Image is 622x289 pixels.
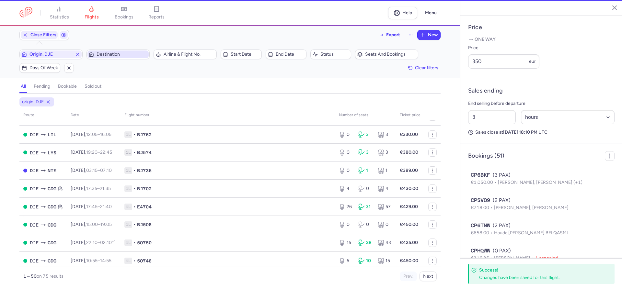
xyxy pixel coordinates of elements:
time: 10:55 [86,258,98,263]
button: Days of week [19,63,60,73]
div: 28 [358,239,373,246]
span: Seats and bookings [365,52,416,57]
label: Price [468,44,539,52]
span: Charles De Gaulle, Paris, France [48,221,56,228]
input: ## [468,110,516,124]
a: statistics [43,6,75,20]
span: • [133,185,136,192]
p: One way [468,36,615,43]
div: 0 [339,221,353,228]
span: Charles De Gaulle, Paris, France [48,239,56,246]
span: reports [148,14,165,20]
strong: €425.00 [400,240,418,245]
span: Lesquin, Lille, France [48,131,56,138]
span: – [86,186,111,191]
button: Status [310,50,351,59]
button: Close Filters [20,30,59,40]
span: CPHQWW [471,247,490,255]
span: Djerba-Zarzis, Djerba, Tunisia [30,131,39,138]
h4: Bookings (51) [468,152,504,160]
span: [DATE], [71,186,111,191]
h4: Sales ending [468,87,503,94]
span: BJ702 [137,185,152,192]
th: Flight number [121,110,335,120]
p: Sales close at [468,129,615,135]
time: 21:40 [100,204,112,209]
button: End date [266,50,306,59]
button: Prev. [400,272,417,281]
time: 16:05 [100,132,111,137]
div: 5 [339,258,353,264]
span: Airline & Flight No. [164,52,214,57]
h4: Price [468,24,615,31]
span: 1L [124,258,132,264]
span: [DATE], [71,168,112,173]
a: CitizenPlane red outlined logo [19,7,32,19]
time: 17:35 [86,186,97,191]
span: BJ762 [137,131,152,138]
span: CPSVQ9 [471,196,490,204]
button: Origin, DJE [19,50,83,59]
div: 57 [378,204,392,210]
span: 1 canceled [535,255,558,261]
time: 14:55 [100,258,111,263]
span: E4704 [137,204,152,210]
span: Djerba-Zarzis, Djerba, Tunisia [30,185,39,192]
div: 43 [378,239,392,246]
span: [PERSON_NAME], [PERSON_NAME] [494,205,569,210]
time: 19:05 [100,222,112,227]
span: DJE [30,203,39,210]
span: DJE [30,239,39,246]
span: New [428,32,438,38]
div: 10 [358,258,373,264]
strong: [DATE] 18:10 PM UTC [503,129,547,135]
strong: €380.00 [400,150,418,155]
time: 02:10 [100,240,115,245]
span: [DATE], [71,204,112,209]
div: 3 [378,131,392,138]
span: – [86,168,112,173]
span: 1L [124,239,132,246]
div: 31 [358,204,373,210]
span: €1,050.00 [471,180,498,185]
span: – [86,258,111,263]
strong: €430.00 [400,186,418,191]
span: • [133,239,136,246]
button: Next [420,272,437,281]
span: Help [402,10,412,15]
div: 4 [378,185,392,192]
span: – [86,132,111,137]
span: eur [529,59,536,64]
th: number of seats [335,110,396,120]
button: Start date [221,50,261,59]
span: – [86,204,112,209]
time: 21:35 [100,186,111,191]
span: [PERSON_NAME], [PERSON_NAME] (+1) [498,180,582,185]
span: Export [386,32,400,37]
sup: +1 [112,239,115,243]
input: --- [468,54,539,69]
button: Destination [86,50,150,59]
a: Help [388,7,417,19]
span: Close Filters [30,32,56,38]
div: 3 [378,149,392,156]
span: 1L [124,185,132,192]
button: CPSVQ9(2 PAX)€718.00[PERSON_NAME], [PERSON_NAME] [471,196,612,211]
h4: sold out [85,83,101,89]
button: Export [375,30,404,40]
div: 26 [339,204,353,210]
strong: €330.00 [400,132,418,137]
span: • [133,258,136,264]
span: bookings [115,14,133,20]
span: €718.00 [471,205,494,210]
span: Clear filters [415,65,438,70]
div: 0 [378,221,392,228]
span: BJ736 [137,167,152,174]
span: on 75 results [37,273,63,279]
div: 3 [358,149,373,156]
div: 15 [378,258,392,264]
span: • [133,221,136,228]
h4: Success! [479,267,600,273]
div: 0 [358,221,373,228]
span: 1L [124,167,132,174]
